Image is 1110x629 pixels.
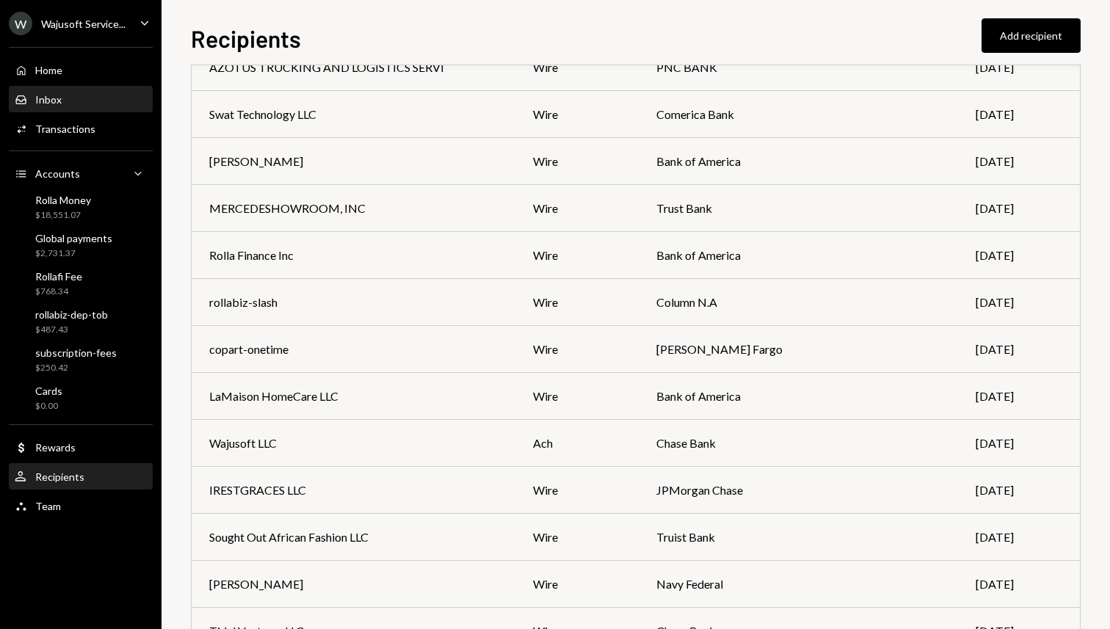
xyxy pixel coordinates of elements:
div: $2,731.37 [35,247,112,260]
a: Global payments$2,731.37 [9,228,153,263]
div: Transactions [35,123,95,135]
div: $18,551.07 [35,209,91,222]
td: [DATE] [958,185,1080,232]
td: Truist Bank [639,514,958,561]
a: Rewards [9,434,153,460]
div: wire [533,388,621,405]
td: [DATE] [958,467,1080,514]
td: [DATE] [958,373,1080,420]
div: [PERSON_NAME] [209,153,303,170]
div: subscription-fees [35,346,117,359]
div: $0.00 [35,400,62,412]
div: wire [533,59,621,76]
td: [DATE] [958,232,1080,279]
a: Transactions [9,115,153,142]
div: Home [35,64,62,76]
div: AZOTUS TRUCKING AND LOGISTICS SERVI [209,59,444,76]
div: Global payments [35,232,112,244]
a: Rolla Money$18,551.07 [9,189,153,225]
div: wire [533,247,621,264]
div: Rolla Money [35,194,91,206]
div: wire [533,528,621,546]
div: wire [533,341,621,358]
div: Wajusoft LLC [209,435,277,452]
div: Cards [35,385,62,397]
div: Swat Technology LLC [209,106,316,123]
td: JPMorgan Chase [639,467,958,514]
div: Team [35,500,61,512]
td: [DATE] [958,138,1080,185]
div: W [9,12,32,35]
a: Rollafi Fee$768.34 [9,266,153,301]
a: Inbox [9,86,153,112]
div: Recipients [35,470,84,483]
div: $768.34 [35,286,82,298]
div: Inbox [35,93,62,106]
div: Rolla Finance Inc [209,247,294,264]
div: wire [533,575,621,593]
a: rollabiz-dep-tob$487.43 [9,304,153,339]
div: IRESTGRACES LLC [209,481,306,499]
div: wire [533,153,621,170]
div: [PERSON_NAME] [209,575,303,593]
div: LaMaison HomeCare LLC [209,388,338,405]
div: copart-onetime [209,341,289,358]
div: rollabiz-dep-tob [35,308,108,321]
a: Accounts [9,160,153,186]
td: Comerica Bank [639,91,958,138]
div: rollabiz-slash [209,294,277,311]
div: Rewards [35,441,76,454]
td: [DATE] [958,514,1080,561]
a: Home [9,57,153,83]
div: $487.43 [35,324,108,336]
div: wire [533,294,621,311]
td: [DATE] [958,91,1080,138]
div: wire [533,200,621,217]
td: [PERSON_NAME] Fargo [639,326,958,373]
a: Team [9,492,153,519]
td: Bank of America [639,138,958,185]
td: [DATE] [958,279,1080,326]
td: [DATE] [958,561,1080,608]
td: [DATE] [958,44,1080,91]
button: Add recipient [982,18,1081,53]
td: Navy Federal [639,561,958,608]
a: Recipients [9,463,153,490]
div: ach [533,435,621,452]
td: Bank of America [639,232,958,279]
div: wire [533,481,621,499]
div: Sought Out African Fashion LLC [209,528,369,546]
div: Accounts [35,167,80,180]
h1: Recipients [191,23,301,53]
a: subscription-fees$250.42 [9,342,153,377]
td: Column N.A [639,279,958,326]
td: Trust Bank [639,185,958,232]
td: Bank of America [639,373,958,420]
td: [DATE] [958,326,1080,373]
div: MERCEDESHOWROOM, INC [209,200,366,217]
td: PNC BANK [639,44,958,91]
td: [DATE] [958,420,1080,467]
div: wire [533,106,621,123]
div: $250.42 [35,362,117,374]
a: Cards$0.00 [9,380,153,415]
td: Chase Bank [639,420,958,467]
div: Rollafi Fee [35,270,82,283]
div: Wajusoft Service... [41,18,126,30]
